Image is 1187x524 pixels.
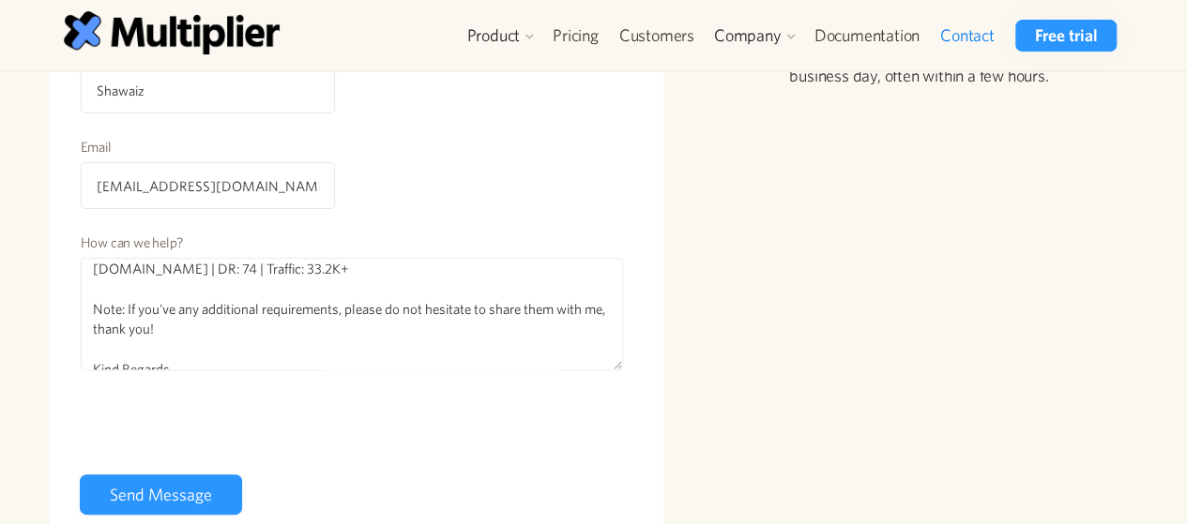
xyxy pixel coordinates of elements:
input: Send Message [80,474,242,515]
div: Company [705,20,804,52]
div: Product [457,20,542,52]
input: Your name [81,67,335,113]
label: How can we help? [81,233,624,252]
form: Contact Form [80,41,634,522]
input: example@email.com [81,162,335,209]
div: Product [466,24,520,47]
a: Contact [930,20,1005,52]
iframe: reCAPTCHA [80,394,365,467]
a: Customers [609,20,705,52]
a: Documentation [803,20,929,52]
div: Company [714,24,782,47]
label: Email [81,138,335,157]
a: Free trial [1015,20,1116,52]
a: Pricing [542,20,609,52]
